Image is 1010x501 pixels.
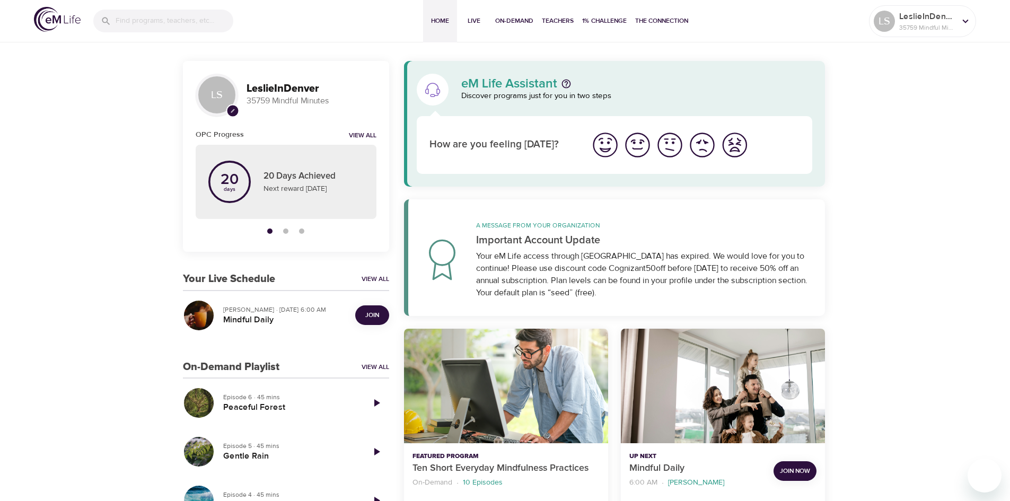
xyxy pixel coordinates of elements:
button: I'm feeling ok [654,129,686,161]
p: 35759 Mindful Minutes [899,23,955,32]
p: 20 [221,172,239,187]
div: LS [874,11,895,32]
p: 10 Episodes [463,477,503,488]
h3: LeslieInDenver [247,83,376,95]
h3: On-Demand Playlist [183,361,279,373]
a: View all notifications [349,131,376,140]
button: Mindful Daily [621,329,825,444]
p: Important Account Update [476,232,813,248]
li: · [456,476,459,490]
h6: OPC Progress [196,129,244,140]
img: great [591,130,620,160]
button: Ten Short Everyday Mindfulness Practices [404,329,608,444]
nav: breadcrumb [412,476,600,490]
span: Live [461,15,487,27]
iframe: Button to launch messaging window [968,459,1002,493]
p: eM Life Assistant [461,77,557,90]
span: Home [427,15,453,27]
div: Your eM Life access through [GEOGRAPHIC_DATA] has expired. We would love for you to continue! Ple... [476,250,813,299]
p: A message from your organization [476,221,813,230]
img: worst [720,130,749,160]
button: I'm feeling bad [686,129,718,161]
img: bad [688,130,717,160]
button: Join Now [774,461,816,481]
p: days [221,187,239,191]
span: The Connection [635,15,688,27]
button: I'm feeling good [621,129,654,161]
p: On-Demand [412,477,452,488]
p: Episode 4 · 45 mins [223,490,355,499]
a: Play Episode [364,390,389,416]
img: eM Life Assistant [424,81,441,98]
h5: Peaceful Forest [223,402,355,413]
button: Join [355,305,389,325]
p: [PERSON_NAME] · [DATE] 6:00 AM [223,305,347,314]
p: 6:00 AM [629,477,657,488]
p: LeslieInDenver [899,10,955,23]
span: On-Demand [495,15,533,27]
p: [PERSON_NAME] [668,477,724,488]
img: good [623,130,652,160]
p: Up Next [629,452,765,461]
button: I'm feeling worst [718,129,751,161]
img: ok [655,130,684,160]
span: Join Now [780,465,810,477]
button: Gentle Rain [183,436,215,468]
nav: breadcrumb [629,476,765,490]
p: 35759 Mindful Minutes [247,95,376,107]
input: Find programs, teachers, etc... [116,10,233,32]
a: View All [362,363,389,372]
h3: Your Live Schedule [183,273,275,285]
span: Join [365,310,379,321]
div: LS [196,74,238,116]
img: logo [34,7,81,32]
p: 20 Days Achieved [264,170,364,183]
p: Episode 5 · 45 mins [223,441,355,451]
li: · [662,476,664,490]
h5: Gentle Rain [223,451,355,462]
button: Peaceful Forest [183,387,215,419]
p: Next reward [DATE] [264,183,364,195]
p: Ten Short Everyday Mindfulness Practices [412,461,600,476]
span: Teachers [542,15,574,27]
p: Mindful Daily [629,461,765,476]
h5: Mindful Daily [223,314,347,326]
p: How are you feeling [DATE]? [429,137,576,153]
span: 1% Challenge [582,15,627,27]
a: Play Episode [364,439,389,464]
p: Episode 6 · 45 mins [223,392,355,402]
p: Discover programs just for you in two steps [461,90,813,102]
p: Featured Program [412,452,600,461]
a: View All [362,275,389,284]
button: I'm feeling great [589,129,621,161]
